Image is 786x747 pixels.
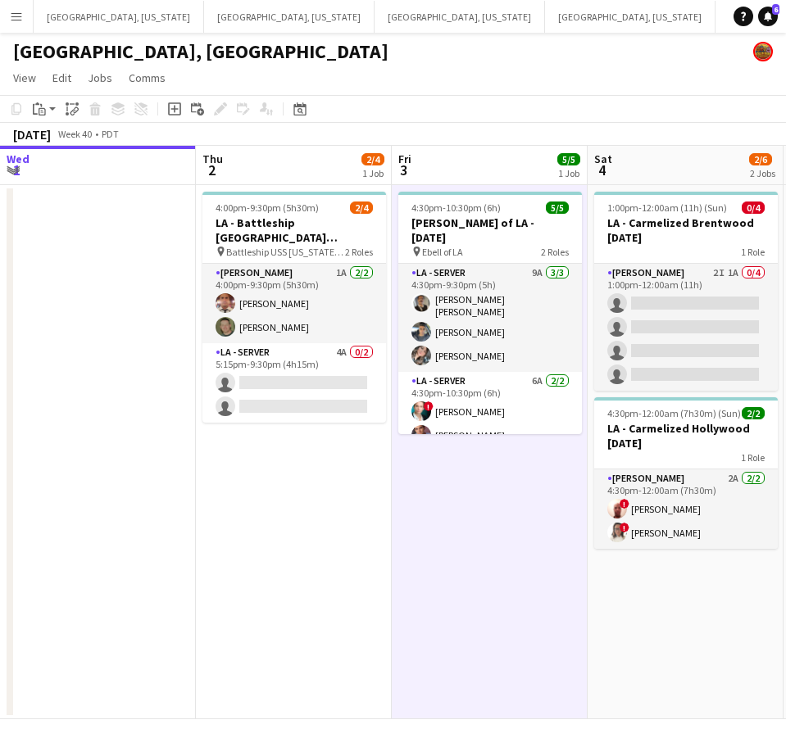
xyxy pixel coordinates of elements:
[411,201,501,214] span: 4:30pm-10:30pm (6h)
[13,39,388,64] h1: [GEOGRAPHIC_DATA], [GEOGRAPHIC_DATA]
[202,152,223,166] span: Thu
[13,70,36,85] span: View
[753,42,773,61] app-user-avatar: Rollin Hero
[375,1,545,33] button: [GEOGRAPHIC_DATA], [US_STATE]
[216,201,319,214] span: 4:00pm-9:30pm (5h30m)
[102,128,119,140] div: PDT
[558,167,579,179] div: 1 Job
[772,4,779,15] span: 6
[398,264,582,372] app-card-role: LA - Server9A3/34:30pm-9:30pm (5h)[PERSON_NAME] [PERSON_NAME][PERSON_NAME][PERSON_NAME]
[345,246,373,258] span: 2 Roles
[7,152,30,166] span: Wed
[424,401,434,411] span: !
[620,499,629,509] span: !
[226,246,345,258] span: Battleship USS [US_STATE] Museum
[749,153,772,165] span: 2/6
[594,264,778,391] app-card-role: [PERSON_NAME]2I1A0/41:00pm-12:00am (11h)
[594,152,612,166] span: Sat
[398,372,582,451] app-card-role: LA - Server6A2/24:30pm-10:30pm (6h)![PERSON_NAME][PERSON_NAME]
[594,215,778,245] h3: LA - Carmelized Brentwood [DATE]
[398,152,411,166] span: Fri
[46,67,78,88] a: Edit
[202,192,386,423] app-job-card: 4:00pm-9:30pm (5h30m)2/4LA - Battleship [GEOGRAPHIC_DATA][PERSON_NAME] [DATE] Battleship USS [US_...
[620,523,629,532] span: !
[52,70,71,85] span: Edit
[202,215,386,245] h3: LA - Battleship [GEOGRAPHIC_DATA][PERSON_NAME] [DATE]
[545,1,716,33] button: [GEOGRAPHIC_DATA], [US_STATE]
[741,451,765,464] span: 1 Role
[88,70,112,85] span: Jobs
[741,246,765,258] span: 1 Role
[54,128,95,140] span: Week 40
[742,407,765,419] span: 2/2
[398,192,582,434] app-job-card: 4:30pm-10:30pm (6h)5/5[PERSON_NAME] of LA - [DATE] Ebell of LA2 RolesLA - Server9A3/34:30pm-9:30p...
[200,161,223,179] span: 2
[202,343,386,423] app-card-role: LA - Server4A0/25:15pm-9:30pm (4h15m)
[81,67,119,88] a: Jobs
[742,201,765,214] span: 0/4
[592,161,612,179] span: 4
[750,167,775,179] div: 2 Jobs
[607,201,727,214] span: 1:00pm-12:00am (11h) (Sun)
[594,397,778,549] app-job-card: 4:30pm-12:00am (7h30m) (Sun)2/2LA - Carmelized Hollywood [DATE]1 Role[PERSON_NAME]2A2/24:30pm-12:...
[396,161,411,179] span: 3
[594,192,778,391] app-job-card: 1:00pm-12:00am (11h) (Sun)0/4LA - Carmelized Brentwood [DATE]1 Role[PERSON_NAME]2I1A0/41:00pm-12:...
[202,264,386,343] app-card-role: [PERSON_NAME]1A2/24:00pm-9:30pm (5h30m)[PERSON_NAME][PERSON_NAME]
[398,215,582,245] h3: [PERSON_NAME] of LA - [DATE]
[361,153,384,165] span: 2/4
[557,153,580,165] span: 5/5
[594,421,778,450] h3: LA - Carmelized Hollywood [DATE]
[34,1,204,33] button: [GEOGRAPHIC_DATA], [US_STATE]
[607,407,741,419] span: 4:30pm-12:00am (7h30m) (Sun)
[546,201,569,214] span: 5/5
[122,67,172,88] a: Comms
[13,126,51,143] div: [DATE]
[129,70,166,85] span: Comms
[4,161,30,179] span: 1
[7,67,43,88] a: View
[204,1,375,33] button: [GEOGRAPHIC_DATA], [US_STATE]
[594,469,778,549] app-card-role: [PERSON_NAME]2A2/24:30pm-12:00am (7h30m)![PERSON_NAME]![PERSON_NAME]
[541,246,569,258] span: 2 Roles
[350,201,373,214] span: 2/4
[362,167,384,179] div: 1 Job
[422,246,463,258] span: Ebell of LA
[758,7,778,26] a: 6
